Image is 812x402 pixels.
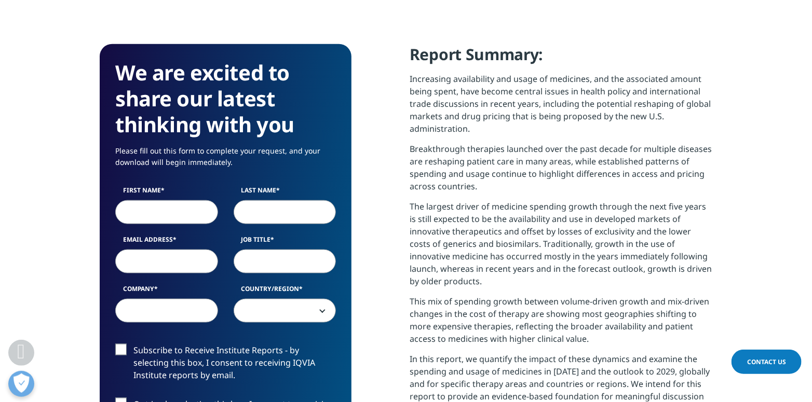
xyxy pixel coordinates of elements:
[115,235,218,249] label: Email Address
[115,284,218,299] label: Company
[115,145,336,176] p: Please fill out this form to complete your request, and your download will begin immediately.
[410,44,712,73] h4: Report Summary:
[732,350,802,374] a: Contact Us
[115,344,336,387] label: Subscribe to Receive Institute Reports - by selecting this box, I consent to receiving IQVIA Inst...
[8,371,34,397] button: Open Preferences
[410,295,712,353] p: This mix of spending growth between volume-driven growth and mix-driven changes in the cost of th...
[410,73,712,143] p: Increasing availability and usage of medicines, and the associated amount being spent, have becom...
[234,284,336,299] label: Country/Region
[115,60,336,137] h3: We are excited to share our latest thinking with you
[234,235,336,249] label: Job Title
[410,200,712,295] p: The largest driver of medicine spending growth through the next five years is still expected to b...
[747,357,786,366] span: Contact Us
[234,186,336,200] label: Last Name
[115,186,218,200] label: First Name
[410,143,712,200] p: Breakthrough therapies launched over the past decade for multiple diseases are reshaping patient ...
